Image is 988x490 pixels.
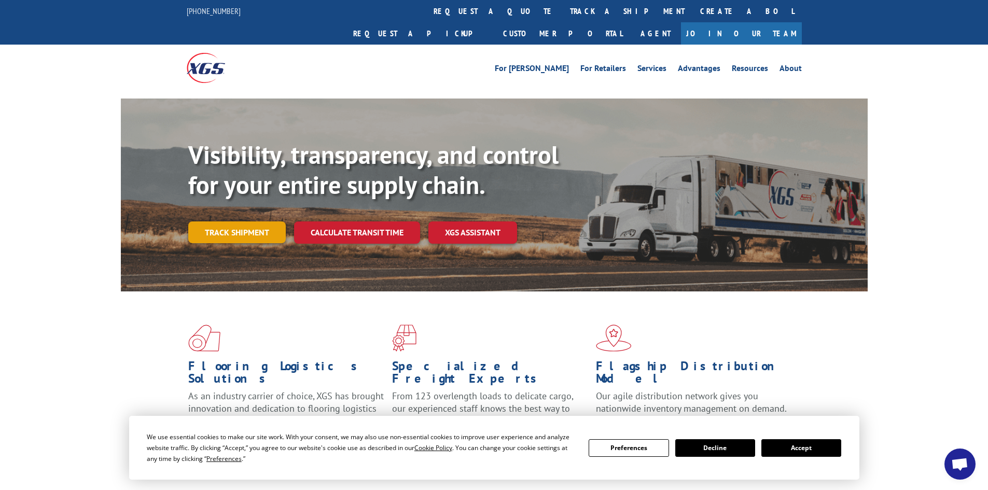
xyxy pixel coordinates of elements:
[681,22,802,45] a: Join Our Team
[206,454,242,463] span: Preferences
[732,64,768,76] a: Resources
[188,138,559,201] b: Visibility, transparency, and control for your entire supply chain.
[188,221,286,243] a: Track shipment
[495,64,569,76] a: For [PERSON_NAME]
[596,325,632,352] img: xgs-icon-flagship-distribution-model-red
[780,64,802,76] a: About
[188,360,384,390] h1: Flooring Logistics Solutions
[637,64,666,76] a: Services
[129,416,859,480] div: Cookie Consent Prompt
[678,64,720,76] a: Advantages
[596,390,787,414] span: Our agile distribution network gives you nationwide inventory management on demand.
[188,390,384,427] span: As an industry carrier of choice, XGS has brought innovation and dedication to flooring logistics...
[630,22,681,45] a: Agent
[392,360,588,390] h1: Specialized Freight Experts
[188,325,220,352] img: xgs-icon-total-supply-chain-intelligence-red
[428,221,517,244] a: XGS ASSISTANT
[345,22,495,45] a: Request a pickup
[392,390,588,436] p: From 123 overlength loads to delicate cargo, our experienced staff knows the best way to move you...
[580,64,626,76] a: For Retailers
[414,443,452,452] span: Cookie Policy
[495,22,630,45] a: Customer Portal
[761,439,841,457] button: Accept
[294,221,420,244] a: Calculate transit time
[589,439,669,457] button: Preferences
[675,439,755,457] button: Decline
[596,360,792,390] h1: Flagship Distribution Model
[147,431,576,464] div: We use essential cookies to make our site work. With your consent, we may also use non-essential ...
[944,449,976,480] a: Open chat
[187,6,241,16] a: [PHONE_NUMBER]
[392,325,416,352] img: xgs-icon-focused-on-flooring-red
